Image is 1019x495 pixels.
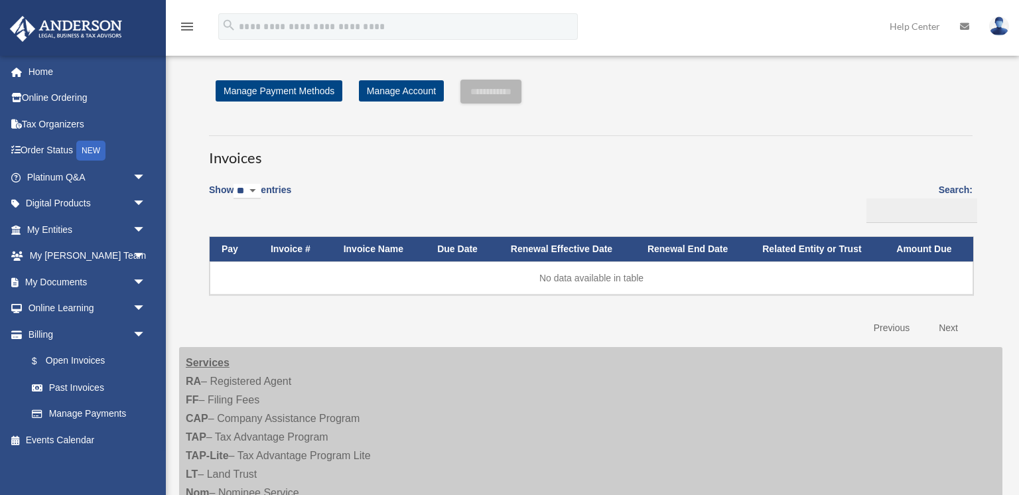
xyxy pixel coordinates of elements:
a: Past Invoices [19,374,159,401]
h3: Invoices [209,135,973,169]
span: arrow_drop_down [133,216,159,244]
a: Billingarrow_drop_down [9,321,159,348]
a: My Documentsarrow_drop_down [9,269,166,295]
a: Previous [864,315,919,342]
span: arrow_drop_down [133,321,159,348]
span: arrow_drop_down [133,243,159,270]
label: Show entries [209,182,291,212]
strong: FF [186,394,199,405]
label: Search: [862,182,973,223]
th: Renewal Effective Date: activate to sort column ascending [499,237,636,261]
i: menu [179,19,195,35]
strong: CAP [186,413,208,424]
a: Next [929,315,968,342]
a: Manage Payment Methods [216,80,342,102]
th: Related Entity or Trust: activate to sort column ascending [750,237,884,261]
th: Invoice #: activate to sort column ascending [259,237,332,261]
a: Home [9,58,166,85]
span: arrow_drop_down [133,269,159,296]
a: My Entitiesarrow_drop_down [9,216,166,243]
th: Amount Due: activate to sort column ascending [884,237,973,261]
img: Anderson Advisors Platinum Portal [6,16,126,42]
a: Manage Account [359,80,444,102]
strong: TAP [186,431,206,443]
a: Digital Productsarrow_drop_down [9,190,166,217]
th: Renewal End Date: activate to sort column ascending [636,237,750,261]
strong: LT [186,468,198,480]
i: search [222,18,236,33]
strong: TAP-Lite [186,450,229,461]
td: No data available in table [210,261,973,295]
div: NEW [76,141,105,161]
a: Platinum Q&Aarrow_drop_down [9,164,166,190]
a: $Open Invoices [19,348,153,375]
input: Search: [866,198,977,224]
th: Pay: activate to sort column descending [210,237,259,261]
a: Online Learningarrow_drop_down [9,295,166,322]
strong: RA [186,376,201,387]
strong: Services [186,357,230,368]
span: arrow_drop_down [133,164,159,191]
img: User Pic [989,17,1009,36]
span: arrow_drop_down [133,295,159,322]
a: Order StatusNEW [9,137,166,165]
a: Manage Payments [19,401,159,427]
a: Online Ordering [9,85,166,111]
a: Events Calendar [9,427,166,453]
span: arrow_drop_down [133,190,159,218]
a: My [PERSON_NAME] Teamarrow_drop_down [9,243,166,269]
th: Invoice Name: activate to sort column ascending [332,237,426,261]
select: Showentries [234,184,261,199]
th: Due Date: activate to sort column ascending [425,237,499,261]
a: Tax Organizers [9,111,166,137]
span: $ [39,353,46,370]
a: menu [179,23,195,35]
